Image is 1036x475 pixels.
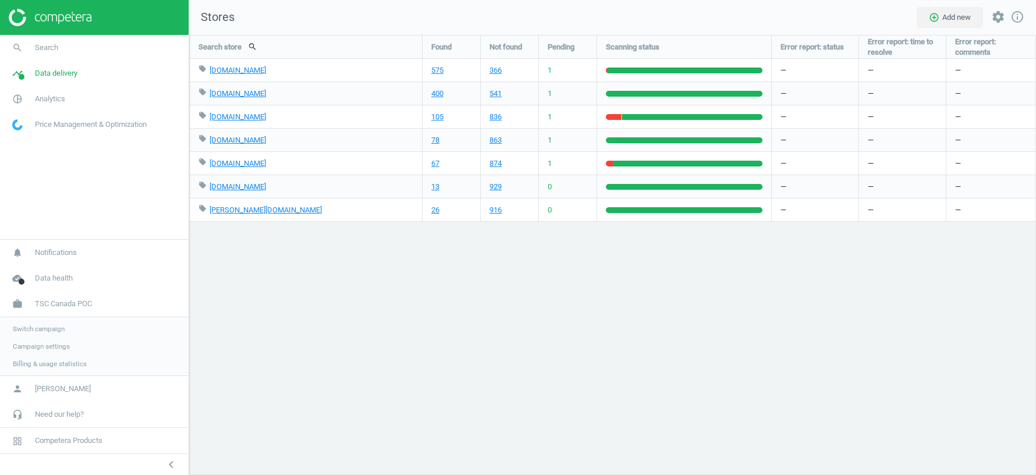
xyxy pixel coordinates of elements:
img: ajHJNr6hYgQAAAAASUVORK5CYII= [9,9,91,26]
a: [DOMAIN_NAME] [210,112,266,121]
a: [PERSON_NAME][DOMAIN_NAME] [210,205,322,214]
div: — [946,105,1036,128]
button: settings [986,5,1010,30]
span: — [868,135,874,146]
span: Data health [35,273,73,283]
span: Competera Products [35,435,102,446]
div: — [772,198,858,221]
a: 105 [431,112,444,122]
span: Notifications [35,247,77,258]
i: person [6,378,29,400]
div: — [946,152,1036,175]
a: 863 [489,135,502,146]
a: 541 [489,88,502,99]
span: Stores [189,9,235,26]
span: Not found [489,42,522,52]
a: 13 [431,182,439,192]
a: 26 [431,205,439,215]
a: [DOMAIN_NAME] [210,136,266,144]
a: 575 [431,65,444,76]
div: Search store [190,36,422,58]
span: — [868,88,874,99]
i: info_outline [1010,10,1024,24]
button: search [242,37,264,56]
span: — [868,205,874,215]
span: 1 [548,135,552,146]
span: Scanning status [606,42,659,52]
a: 836 [489,112,502,122]
span: 1 [548,112,552,122]
i: work [6,293,29,315]
a: 916 [489,205,502,215]
span: TSC Canada POC [35,299,92,309]
div: — [772,152,858,175]
span: 0 [548,182,552,192]
div: — [772,59,858,81]
span: — [868,65,874,76]
i: local_offer [198,111,207,119]
div: — [772,82,858,105]
a: 78 [431,135,439,146]
a: 400 [431,88,444,99]
span: — [868,182,874,192]
span: Billing & usage statistics [13,359,87,368]
span: 0 [548,205,552,215]
a: [DOMAIN_NAME] [210,89,266,98]
a: 874 [489,158,502,169]
span: — [868,112,874,122]
span: [PERSON_NAME] [35,384,91,394]
a: 929 [489,182,502,192]
span: Pending [548,42,574,52]
span: Need our help? [35,409,84,420]
i: settings [991,10,1005,24]
i: chevron_left [164,458,178,472]
span: Switch campaign [13,324,65,334]
img: wGWNvw8QSZomAAAAABJRU5ErkJggg== [12,119,23,130]
span: 1 [548,65,552,76]
span: Data delivery [35,68,77,79]
span: Price Management & Optimization [35,119,147,130]
i: pie_chart_outlined [6,88,29,110]
i: local_offer [198,181,207,189]
a: [DOMAIN_NAME] [210,182,266,191]
div: — [946,175,1036,198]
a: 67 [431,158,439,169]
span: Error report: status [780,42,844,52]
span: Campaign settings [13,342,70,351]
div: — [946,82,1036,105]
i: timeline [6,62,29,84]
i: add_circle_outline [929,12,939,23]
span: — [868,158,874,169]
i: local_offer [198,158,207,166]
i: notifications [6,242,29,264]
i: local_offer [198,204,207,212]
div: — [946,59,1036,81]
a: [DOMAIN_NAME] [210,159,266,168]
i: headset_mic [6,403,29,426]
div: — [772,175,858,198]
span: 1 [548,158,552,169]
i: cloud_done [6,267,29,289]
div: — [772,129,858,151]
div: — [772,105,858,128]
a: 366 [489,65,502,76]
span: Search [35,42,58,53]
span: 1 [548,88,552,99]
span: Error report: comments [955,37,1027,58]
i: search [6,37,29,59]
div: — [946,198,1036,221]
button: add_circle_outlineAdd new [917,7,983,28]
i: local_offer [198,65,207,73]
span: Analytics [35,94,65,104]
span: Found [431,42,452,52]
i: local_offer [198,88,207,96]
a: [DOMAIN_NAME] [210,66,266,75]
div: — [946,129,1036,151]
a: info_outline [1010,10,1024,25]
i: local_offer [198,134,207,143]
button: chevron_left [157,457,186,472]
span: Error report: time to resolve [868,37,937,58]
